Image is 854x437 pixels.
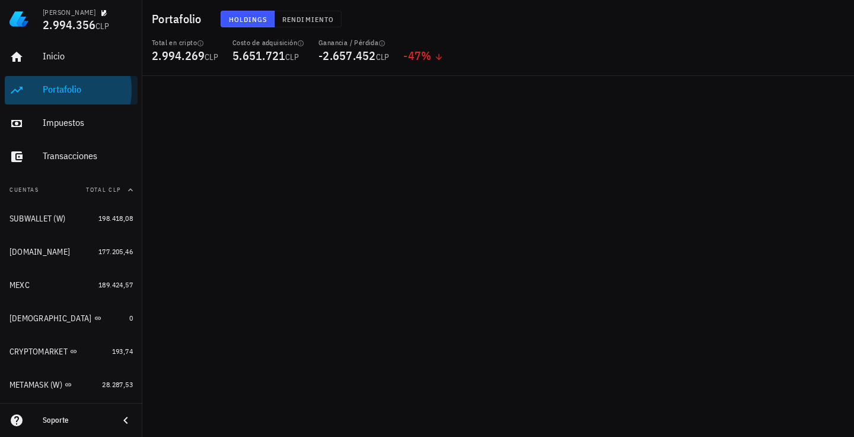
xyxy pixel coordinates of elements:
img: LedgiFi [9,9,28,28]
span: 189.424,57 [98,280,133,289]
span: % [421,47,431,64]
button: CuentasTotal CLP [5,176,138,204]
span: 2.994.269 [152,47,205,64]
button: Rendimiento [275,11,342,27]
a: Portafolio [5,76,138,104]
div: Soporte [43,416,109,425]
button: Holdings [221,11,275,27]
div: Ganancia / Pérdida [318,38,389,47]
div: METAMASK (W) [9,380,62,390]
div: Costo de adquisición [232,38,304,47]
div: avatar [828,9,847,28]
span: 193,74 [112,347,133,356]
span: CLP [205,52,218,62]
span: Holdings [228,15,267,24]
div: Transacciones [43,150,133,161]
div: -47 [403,50,443,62]
div: [DEMOGRAPHIC_DATA] [9,313,92,324]
div: SUBWALLET (W) [9,214,65,224]
a: Transacciones [5,142,138,171]
span: 28.287,53 [102,380,133,389]
span: 2.994.356 [43,17,95,33]
a: [DOMAIN_NAME] 177.205,46 [5,237,138,266]
span: -2.657.452 [318,47,376,64]
span: Rendimiento [282,15,334,24]
span: Total CLP [86,186,121,194]
span: 5.651.721 [232,47,285,64]
span: 177.205,46 [98,247,133,256]
span: CLP [285,52,299,62]
div: [DOMAIN_NAME] [9,247,70,257]
div: Impuestos [43,117,133,128]
div: MEXC [9,280,30,290]
div: Portafolio [43,84,133,95]
a: Inicio [5,43,138,71]
a: [DEMOGRAPHIC_DATA] 0 [5,304,138,332]
a: MEXC 189.424,57 [5,271,138,299]
span: CLP [376,52,390,62]
span: CLP [95,21,109,31]
span: 198.418,08 [98,214,133,223]
span: 0 [129,313,133,322]
div: [PERSON_NAME] [43,8,95,17]
a: CRYPTOMARKET 193,74 [5,337,138,366]
a: Impuestos [5,109,138,138]
a: SUBWALLET (W) 198.418,08 [5,204,138,233]
div: Inicio [43,50,133,62]
div: CRYPTOMARKET [9,347,68,357]
a: METAMASK (W) 28.287,53 [5,370,138,399]
h1: Portafolio [152,9,206,28]
div: Total en cripto [152,38,218,47]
